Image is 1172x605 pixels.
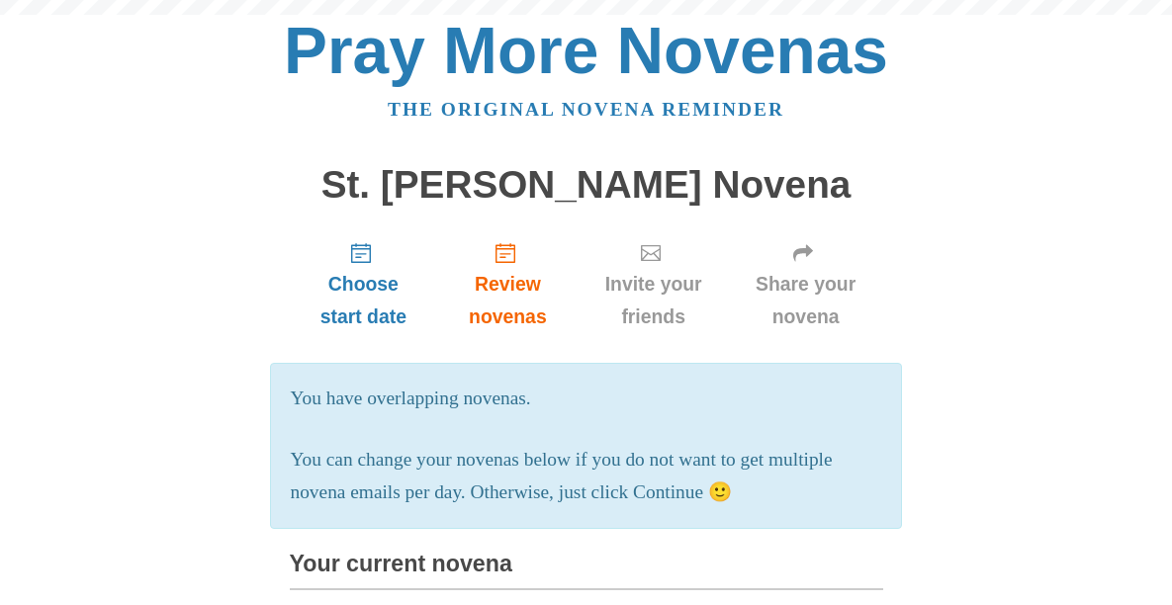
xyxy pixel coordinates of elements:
[290,164,883,207] h1: St. [PERSON_NAME] Novena
[749,268,863,333] span: Share your novena
[310,268,418,333] span: Choose start date
[284,14,888,87] a: Pray More Novenas
[291,444,882,509] p: You can change your novenas below if you do not want to get multiple novena emails per day. Other...
[388,99,784,120] a: The original novena reminder
[290,552,883,590] h3: Your current novena
[729,225,883,343] a: Share your novena
[437,225,578,343] a: Review novenas
[291,383,882,415] p: You have overlapping novenas.
[290,225,438,343] a: Choose start date
[457,268,558,333] span: Review novenas
[579,225,729,343] a: Invite your friends
[598,268,709,333] span: Invite your friends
